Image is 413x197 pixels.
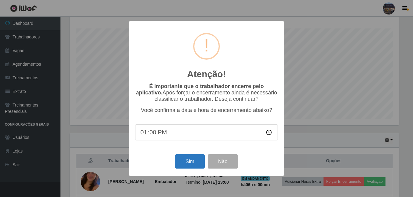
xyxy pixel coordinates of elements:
p: Você confirma a data e hora de encerramento abaixo? [135,107,278,113]
p: Após forçar o encerramento ainda é necessário classificar o trabalhador. Deseja continuar? [135,83,278,102]
button: Não [208,154,238,169]
button: Sim [175,154,204,169]
h2: Atenção! [187,69,226,80]
b: É importante que o trabalhador encerre pelo aplicativo. [136,83,264,96]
